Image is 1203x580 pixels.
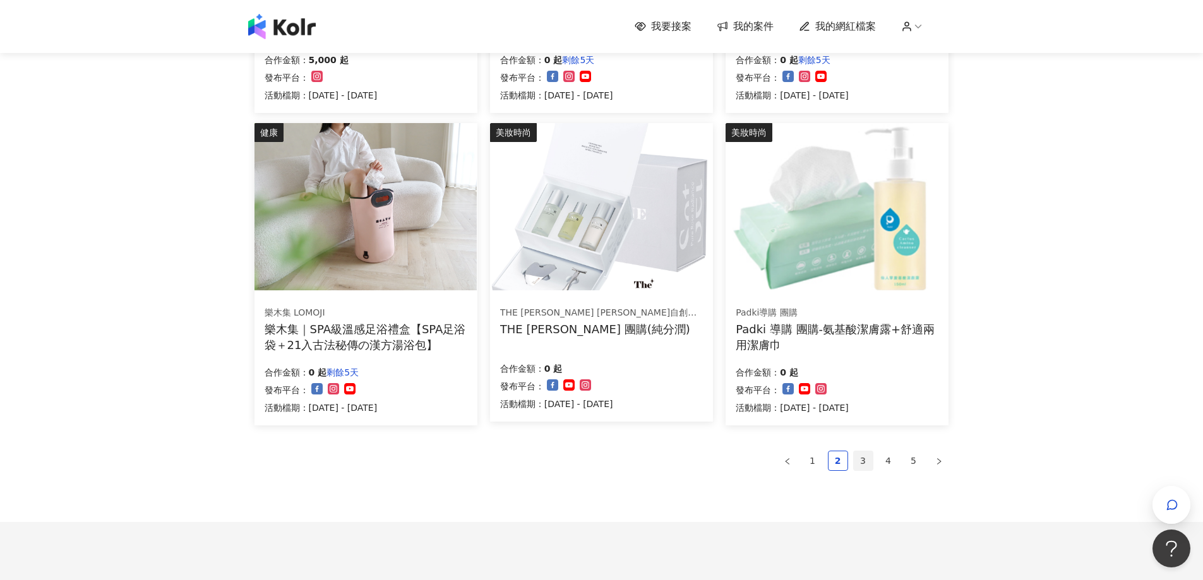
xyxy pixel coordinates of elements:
li: Previous Page [777,451,798,471]
p: 活動檔期：[DATE] - [DATE] [500,88,613,103]
div: 健康 [254,123,284,142]
span: 我要接案 [651,20,691,33]
p: 活動檔期：[DATE] - [DATE] [265,88,378,103]
p: 合作金額： [736,52,780,68]
button: right [929,451,949,471]
li: 2 [828,451,848,471]
p: 活動檔期：[DATE] - [DATE] [265,400,378,415]
p: 剩餘5天 [798,52,830,68]
p: 0 起 [309,365,327,380]
div: 樂木集｜SPA級溫感足浴禮盒【SPA足浴袋＋21入古法秘傳の漢方湯浴包】 [265,321,467,353]
p: 0 起 [544,361,563,376]
div: THE [PERSON_NAME] 團購(純分潤) [500,321,702,337]
p: 活動檔期：[DATE] - [DATE] [736,400,849,415]
p: 發布平台： [736,70,780,85]
p: 剩餘5天 [326,365,359,380]
p: 0 起 [780,365,798,380]
span: left [784,458,791,465]
li: 1 [803,451,823,471]
div: Padki導購 團購 [736,307,938,319]
button: left [777,451,798,471]
p: 活動檔期：[DATE] - [DATE] [500,396,613,411]
a: 我要接案 [635,20,691,33]
span: right [935,458,943,465]
p: 合作金額： [265,52,309,68]
p: 合作金額： [500,361,544,376]
p: 合作金額： [500,52,544,68]
p: 剩餘5天 [562,52,594,68]
p: 合作金額： [265,365,309,380]
a: 5 [904,451,923,470]
p: 合作金額： [736,365,780,380]
p: 發布平台： [265,70,309,85]
div: 樂木集 LOMOJI [265,307,467,319]
p: 5,000 起 [309,52,349,68]
p: 0 起 [780,52,798,68]
div: Padki 導購 團購-氨基酸潔膚露+舒適兩用潔膚巾 [736,321,938,353]
li: Next Page [929,451,949,471]
p: 發布平台： [500,379,544,394]
span: 我的案件 [733,20,774,33]
a: 3 [854,451,873,470]
img: logo [248,14,316,39]
a: 4 [879,451,898,470]
p: 發布平台： [736,382,780,398]
p: 發布平台： [500,70,544,85]
img: THE LYNN 全系列商品 [490,123,712,290]
p: 發布平台： [265,382,309,398]
a: 我的網紅檔案 [799,20,876,33]
p: 0 起 [544,52,563,68]
li: 5 [904,451,924,471]
p: 活動檔期：[DATE] - [DATE] [736,88,849,103]
li: 4 [878,451,899,471]
iframe: Help Scout Beacon - Open [1152,530,1190,567]
div: 美妝時尚 [490,123,537,142]
a: 2 [829,451,847,470]
li: 3 [853,451,873,471]
img: 洗卸潔顏露+潔膚巾 [726,123,948,290]
div: 美妝時尚 [726,123,772,142]
div: THE [PERSON_NAME] [PERSON_NAME]自創品牌 [500,307,702,319]
span: 我的網紅檔案 [815,20,876,33]
img: SPA級溫感足浴禮盒【SPA足浴袋＋21入古法秘傳の漢方湯浴包】 [254,123,477,290]
a: 1 [803,451,822,470]
a: 我的案件 [717,20,774,33]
